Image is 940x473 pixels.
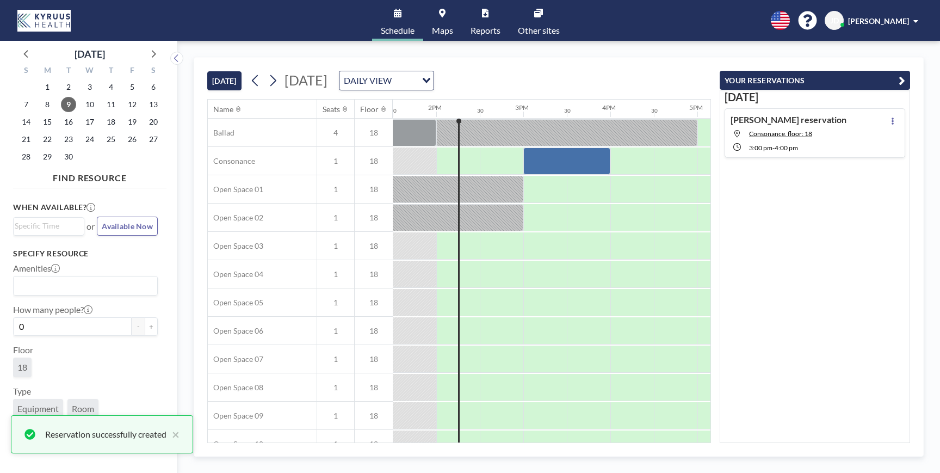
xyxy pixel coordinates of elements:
span: Sunday, September 14, 2025 [18,114,34,130]
div: F [121,64,143,78]
span: Saturday, September 6, 2025 [146,79,161,95]
label: How many people? [13,304,92,315]
span: Sunday, September 21, 2025 [18,132,34,147]
span: Open Space 02 [208,213,263,223]
span: Wednesday, September 17, 2025 [82,114,97,130]
span: Friday, September 26, 2025 [125,132,140,147]
span: Open Space 05 [208,298,263,308]
span: Consonance, floor: 18 [749,130,812,138]
span: Thursday, September 25, 2025 [103,132,119,147]
span: 18 [355,156,393,166]
span: JD [830,16,839,26]
span: Wednesday, September 10, 2025 [82,97,97,112]
div: 5PM [689,103,703,112]
div: W [79,64,101,78]
label: Amenities [13,263,60,274]
div: Search for option [14,277,157,295]
span: Open Space 03 [208,241,263,251]
div: M [37,64,58,78]
span: 1 [317,213,354,223]
h4: [PERSON_NAME] reservation [731,114,846,125]
span: 1 [317,269,354,279]
span: 18 [355,128,393,138]
span: 1 [317,241,354,251]
span: or [86,221,95,232]
span: Tuesday, September 9, 2025 [61,97,76,112]
span: Open Space 10 [208,439,263,449]
button: close [166,428,180,441]
div: 30 [390,107,397,114]
span: Tuesday, September 23, 2025 [61,132,76,147]
div: 4PM [602,103,616,112]
span: 3:00 PM [749,144,772,152]
span: 18 [355,354,393,364]
span: Wednesday, September 3, 2025 [82,79,97,95]
span: 18 [355,241,393,251]
span: [DATE] [285,72,327,88]
div: 30 [477,107,484,114]
span: Reports [471,26,500,35]
img: organization-logo [17,10,71,32]
div: 30 [564,107,571,114]
div: T [58,64,79,78]
span: Tuesday, September 2, 2025 [61,79,76,95]
span: Tuesday, September 16, 2025 [61,114,76,130]
span: 1 [317,156,354,166]
span: 1 [317,439,354,449]
span: Thursday, September 11, 2025 [103,97,119,112]
div: T [100,64,121,78]
span: Friday, September 19, 2025 [125,114,140,130]
div: S [143,64,164,78]
span: 4 [317,128,354,138]
span: 18 [355,298,393,308]
span: Open Space 01 [208,185,263,194]
span: 18 [355,411,393,421]
input: Search for option [15,220,78,232]
div: Floor [360,105,379,114]
span: Open Space 08 [208,383,263,392]
span: Available Now [102,222,153,231]
span: Friday, September 12, 2025 [125,97,140,112]
div: Search for option [339,71,434,90]
span: [PERSON_NAME] [848,16,909,26]
span: DAILY VIEW [342,73,394,88]
span: 18 [17,362,27,373]
span: Sunday, September 28, 2025 [18,149,34,164]
span: Equipment [17,403,59,414]
span: 18 [355,269,393,279]
button: YOUR RESERVATIONS [720,71,910,90]
button: Available Now [97,217,158,236]
div: 3PM [515,103,529,112]
span: 1 [317,185,354,194]
h4: FIND RESOURCE [13,168,166,183]
button: + [145,317,158,336]
span: 4:00 PM [775,144,798,152]
div: Search for option [14,218,84,234]
span: Open Space 06 [208,326,263,336]
span: Sunday, September 7, 2025 [18,97,34,112]
span: Monday, September 8, 2025 [40,97,55,112]
span: Consonance [208,156,255,166]
span: Open Space 09 [208,411,263,421]
span: Friday, September 5, 2025 [125,79,140,95]
span: Saturday, September 13, 2025 [146,97,161,112]
span: 18 [355,326,393,336]
div: 2PM [428,103,442,112]
input: Search for option [15,279,151,293]
span: Schedule [381,26,415,35]
span: Saturday, September 27, 2025 [146,132,161,147]
span: Maps [432,26,453,35]
span: Monday, September 22, 2025 [40,132,55,147]
span: 18 [355,439,393,449]
span: Thursday, September 4, 2025 [103,79,119,95]
span: 1 [317,411,354,421]
span: Wednesday, September 24, 2025 [82,132,97,147]
span: Thursday, September 18, 2025 [103,114,119,130]
label: Floor [13,345,33,355]
label: Type [13,386,31,397]
span: Open Space 07 [208,354,263,364]
div: [DATE] [75,46,105,62]
h3: Specify resource [13,249,158,259]
div: 30 [651,107,658,114]
span: 1 [317,383,354,392]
